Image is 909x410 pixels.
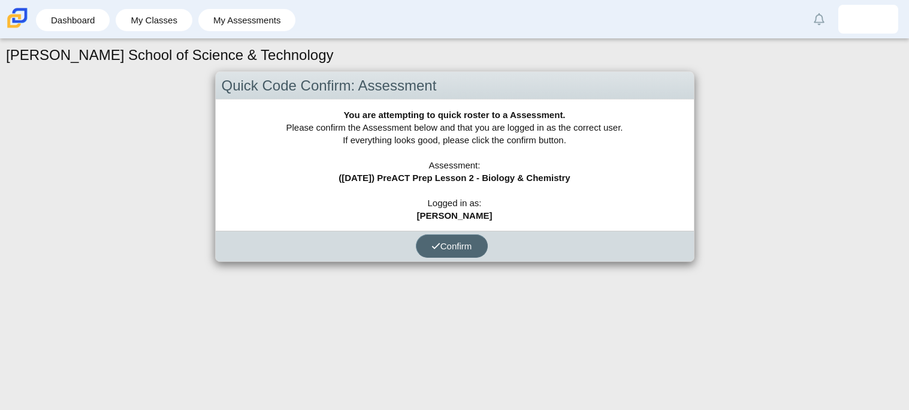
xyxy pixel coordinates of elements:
[6,45,334,65] h1: [PERSON_NAME] School of Science & Technology
[5,22,30,32] a: Carmen School of Science & Technology
[5,5,30,31] img: Carmen School of Science & Technology
[216,100,694,231] div: Please confirm the Assessment below and that you are logged in as the correct user. If everything...
[806,6,832,32] a: Alerts
[416,234,488,258] button: Confirm
[859,10,878,29] img: julio.medina.tc7Nxk
[42,9,104,31] a: Dashboard
[216,72,694,100] div: Quick Code Confirm: Assessment
[417,210,493,221] b: [PERSON_NAME]
[339,173,570,183] b: ([DATE]) PreACT Prep Lesson 2 - Biology & Chemistry
[204,9,290,31] a: My Assessments
[838,5,898,34] a: julio.medina.tc7Nxk
[122,9,186,31] a: My Classes
[343,110,565,120] b: You are attempting to quick roster to a Assessment.
[431,241,472,251] span: Confirm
